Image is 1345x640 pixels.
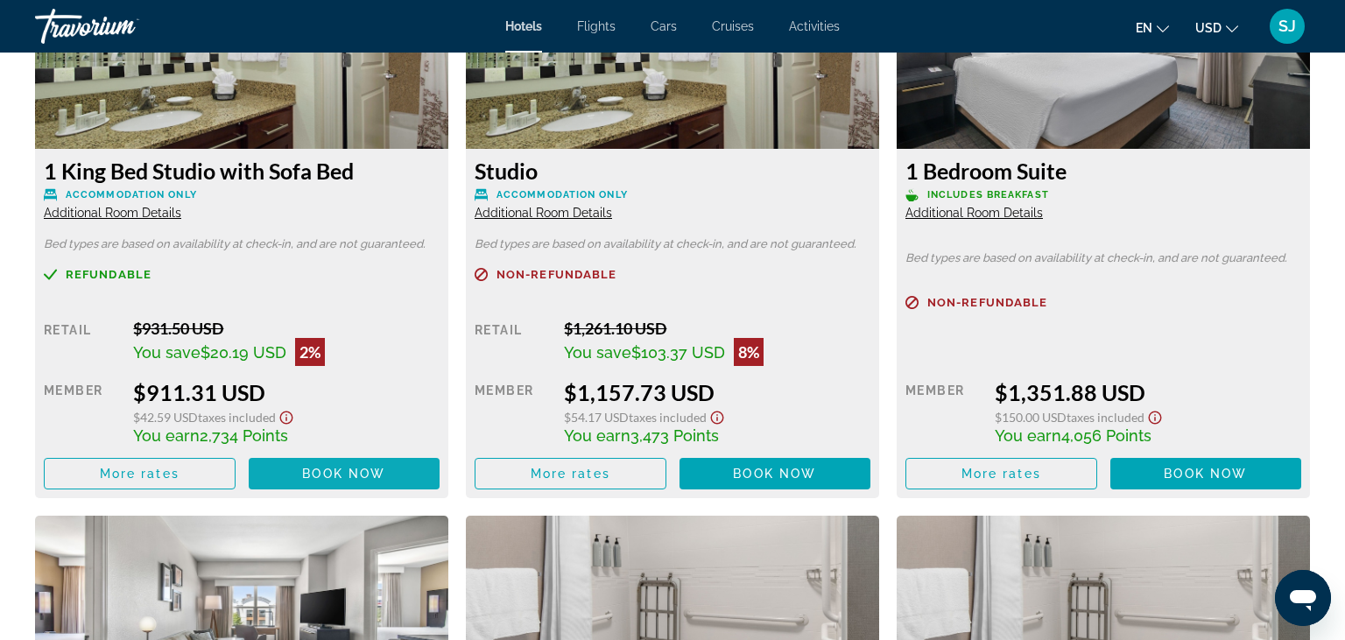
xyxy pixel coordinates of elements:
[198,410,276,425] span: Taxes included
[564,426,630,445] span: You earn
[1164,467,1247,481] span: Book now
[927,297,1047,308] span: Non-refundable
[44,238,440,250] p: Bed types are based on availability at check-in, and are not guaranteed.
[707,405,728,425] button: Show Taxes and Fees disclaimer
[680,458,871,489] button: Book now
[1136,15,1169,40] button: Change language
[295,338,325,366] div: 2%
[905,379,982,445] div: Member
[475,238,870,250] p: Bed types are based on availability at check-in, and are not guaranteed.
[44,458,236,489] button: More rates
[905,458,1097,489] button: More rates
[44,379,120,445] div: Member
[475,458,666,489] button: More rates
[1110,458,1302,489] button: Book now
[995,410,1067,425] span: $150.00 USD
[734,338,764,366] div: 8%
[1061,426,1151,445] span: 4,056 Points
[475,206,612,220] span: Additional Room Details
[1275,570,1331,626] iframe: Button to launch messaging window
[66,189,197,200] span: Accommodation Only
[564,343,631,362] span: You save
[1144,405,1165,425] button: Show Taxes and Fees disclaimer
[564,319,870,338] div: $1,261.10 USD
[531,467,610,481] span: More rates
[1136,21,1152,35] span: en
[200,426,288,445] span: 2,734 Points
[1278,18,1296,35] span: SJ
[1195,15,1238,40] button: Change currency
[133,410,198,425] span: $42.59 USD
[201,343,286,362] span: $20.19 USD
[44,206,181,220] span: Additional Room Details
[1067,410,1144,425] span: Taxes included
[133,343,201,362] span: You save
[629,410,707,425] span: Taxes included
[927,189,1049,200] span: Includes Breakfast
[961,467,1041,481] span: More rates
[905,252,1301,264] p: Bed types are based on availability at check-in, and are not guaranteed.
[302,467,385,481] span: Book now
[35,4,210,49] a: Travorium
[564,410,629,425] span: $54.17 USD
[133,379,440,405] div: $911.31 USD
[905,206,1043,220] span: Additional Room Details
[133,426,200,445] span: You earn
[66,269,151,280] span: Refundable
[475,379,551,445] div: Member
[276,405,297,425] button: Show Taxes and Fees disclaimer
[496,189,628,200] span: Accommodation Only
[1195,21,1222,35] span: USD
[133,319,440,338] div: $931.50 USD
[505,19,542,33] a: Hotels
[100,467,180,481] span: More rates
[631,343,725,362] span: $103.37 USD
[995,426,1061,445] span: You earn
[995,379,1301,405] div: $1,351.88 USD
[577,19,616,33] a: Flights
[475,319,551,366] div: Retail
[1264,8,1310,45] button: User Menu
[475,158,870,184] h3: Studio
[44,319,120,366] div: Retail
[733,467,816,481] span: Book now
[44,268,440,281] a: Refundable
[651,19,677,33] a: Cars
[496,269,616,280] span: Non-refundable
[630,426,719,445] span: 3,473 Points
[249,458,440,489] button: Book now
[712,19,754,33] a: Cruises
[789,19,840,33] a: Activities
[564,379,870,405] div: $1,157.73 USD
[905,158,1301,184] h3: 1 Bedroom Suite
[44,158,440,184] h3: 1 King Bed Studio with Sofa Bed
